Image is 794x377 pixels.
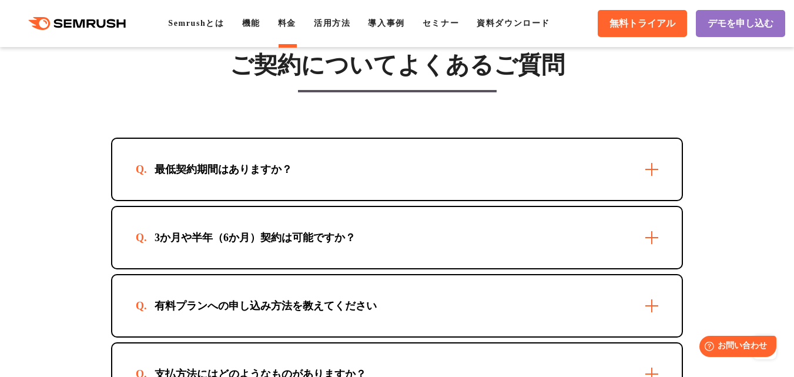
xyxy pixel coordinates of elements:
[477,19,550,28] a: 資料ダウンロード
[368,19,404,28] a: 導入事例
[609,18,675,30] span: 無料トライアル
[242,19,260,28] a: 機能
[278,19,296,28] a: 料金
[314,19,350,28] a: 活用方法
[136,162,311,176] div: 最低契約期間はありますか？
[598,10,687,37] a: 無料トライアル
[111,51,683,80] h3: ご契約についてよくあるご質問
[708,18,773,30] span: デモを申し込む
[136,299,396,313] div: 有料プランへの申し込み方法を教えてください
[168,19,224,28] a: Semrushとは
[423,19,459,28] a: セミナー
[136,231,374,245] div: 3か月や半年（6か月）契約は可能ですか？
[696,10,785,37] a: デモを申し込む
[689,331,781,364] iframe: Help widget launcher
